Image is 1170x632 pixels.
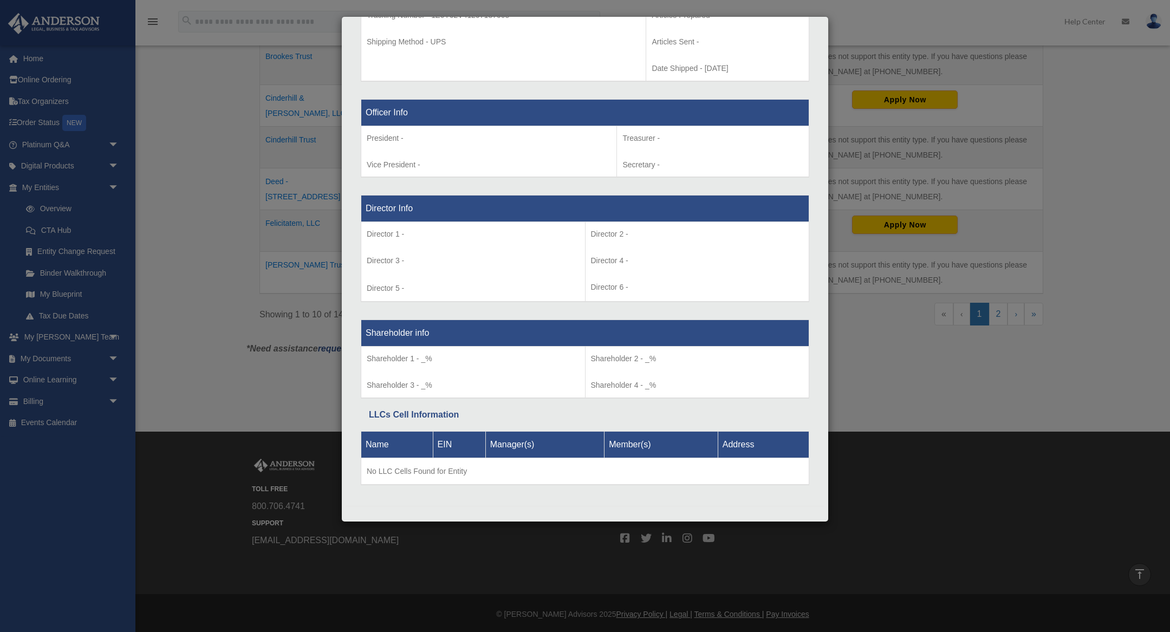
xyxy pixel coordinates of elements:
[591,227,804,241] p: Director 2 -
[367,35,640,49] p: Shipping Method - UPS
[652,35,803,49] p: Articles Sent -
[433,431,485,458] th: EIN
[367,254,580,268] p: Director 3 -
[367,379,580,392] p: Shareholder 3 - _%
[367,352,580,366] p: Shareholder 1 - _%
[622,132,803,145] p: Treasurer -
[652,62,803,75] p: Date Shipped - [DATE]
[622,158,803,172] p: Secretary -
[361,458,809,485] td: No LLC Cells Found for Entity
[591,254,804,268] p: Director 4 -
[367,158,611,172] p: Vice President -
[367,227,580,241] p: Director 1 -
[591,281,804,294] p: Director 6 -
[591,352,804,366] p: Shareholder 2 - _%
[361,431,433,458] th: Name
[485,431,604,458] th: Manager(s)
[591,379,804,392] p: Shareholder 4 - _%
[718,431,809,458] th: Address
[367,132,611,145] p: President -
[361,222,586,302] td: Director 5 -
[361,320,809,347] th: Shareholder info
[604,431,718,458] th: Member(s)
[369,407,801,422] div: LLCs Cell Information
[361,196,809,222] th: Director Info
[361,99,809,126] th: Officer Info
